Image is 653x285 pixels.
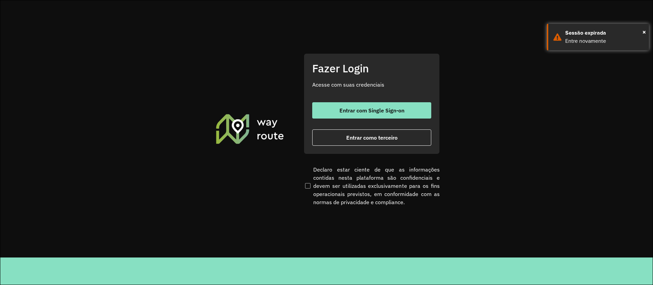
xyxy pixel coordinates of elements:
span: Entrar como terceiro [346,135,398,140]
h2: Fazer Login [312,62,431,75]
button: button [312,102,431,119]
span: × [642,27,646,37]
p: Acesse com suas credenciais [312,81,431,89]
span: Entrar com Single Sign-on [339,108,404,113]
label: Declaro estar ciente de que as informações contidas nesta plataforma são confidenciais e devem se... [304,165,440,206]
button: Close [642,27,646,37]
div: Entre novamente [565,37,644,45]
button: button [312,129,431,146]
div: Sessão expirada [565,29,644,37]
img: Roteirizador AmbevTech [215,113,285,144]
